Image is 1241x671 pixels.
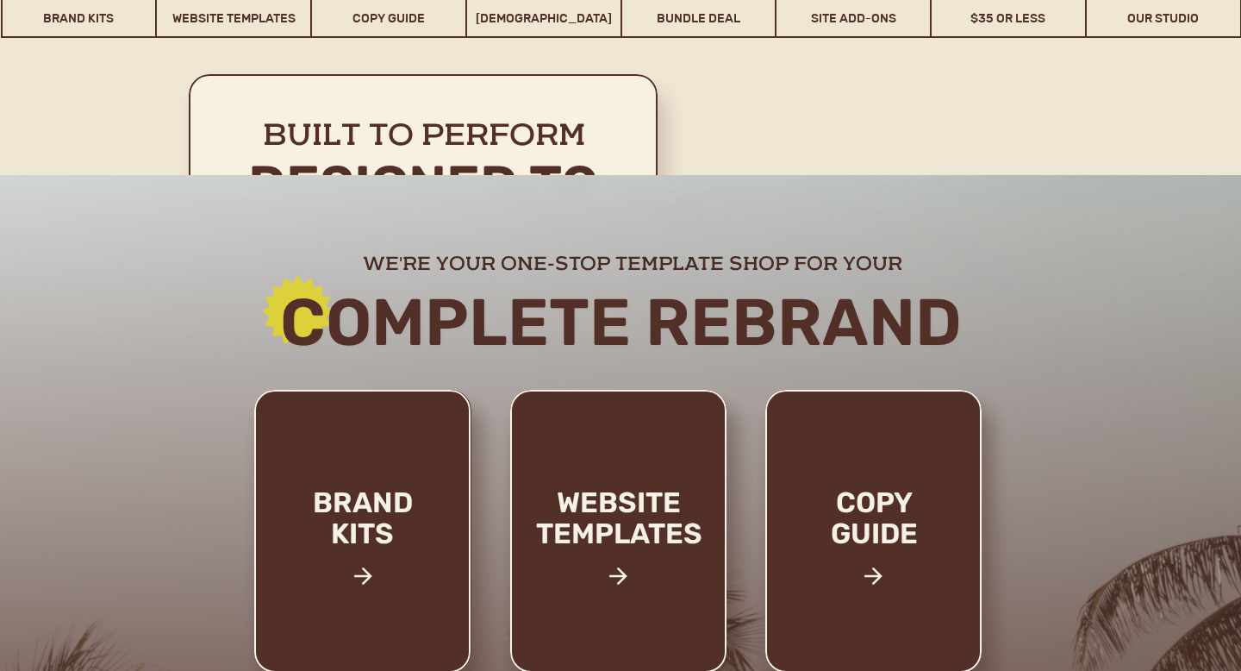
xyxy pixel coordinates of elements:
[290,487,435,607] a: brand kits
[155,287,1087,357] h2: Complete rebrand
[209,120,638,157] h2: Built to perform
[240,251,1025,273] h2: we're your one-stop template shop for your
[209,156,638,217] h2: Designed to
[506,487,732,586] a: website templates
[795,487,954,607] a: copy guide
